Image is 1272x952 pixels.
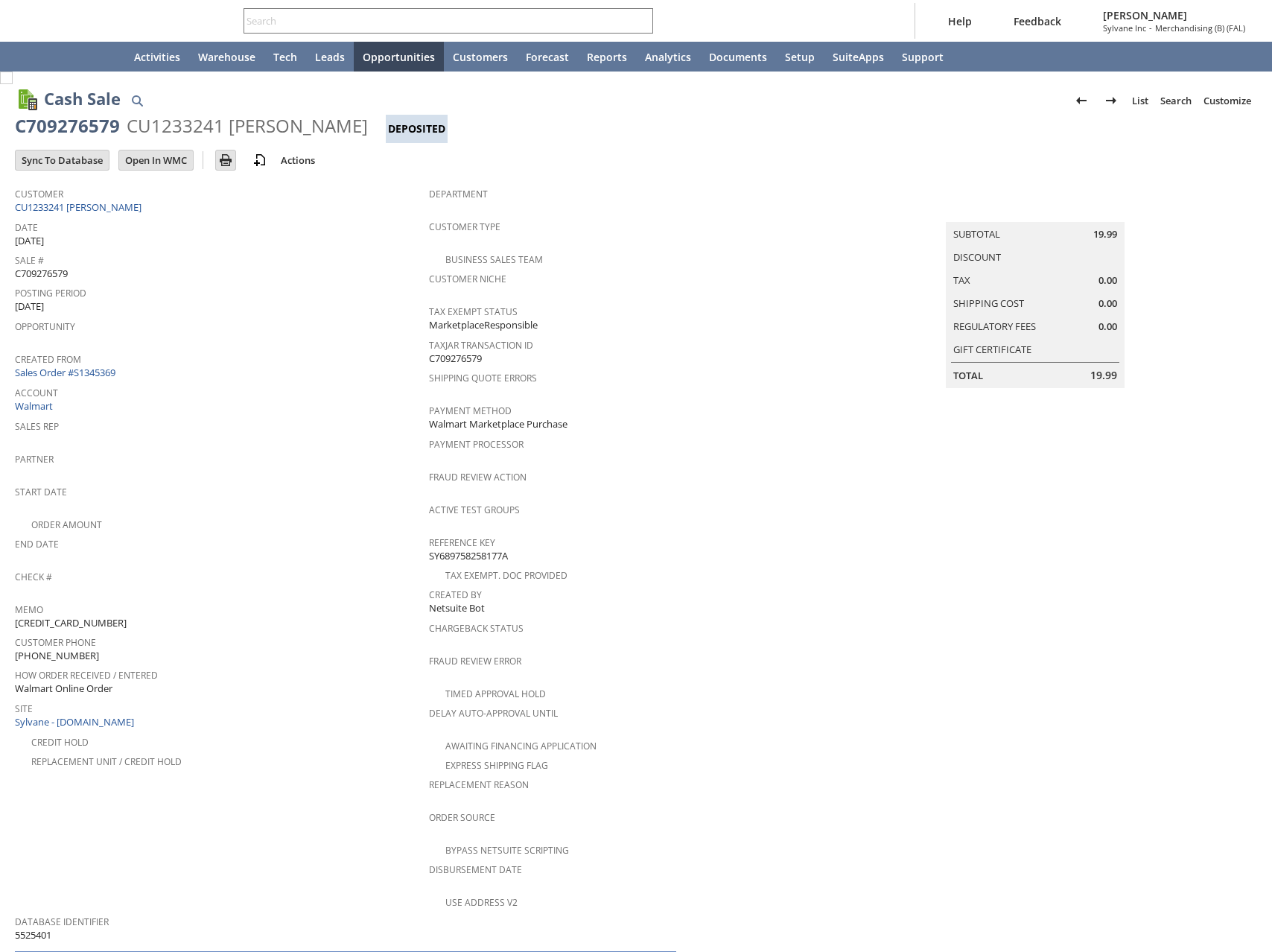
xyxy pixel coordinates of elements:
a: Use Address V2 [445,896,518,909]
a: Tech [264,42,306,72]
span: Walmart Online Order [15,682,112,696]
span: Warehouse [198,50,255,64]
span: C709276579 [15,267,68,281]
a: Start Date [15,486,67,498]
caption: Summary [946,198,1125,222]
a: Activities [125,42,189,72]
a: Delay Auto-Approval Until [429,707,558,720]
img: Next [1102,92,1120,110]
span: Walmart Marketplace Purchase [429,417,567,431]
svg: Shortcuts [63,48,80,66]
a: Tax Exempt Status [429,305,518,318]
a: Analytics [636,42,700,72]
a: End Date [15,538,59,550]
a: Customize [1198,89,1257,112]
a: Shipping Cost [953,296,1024,310]
span: Support [902,50,944,64]
a: Documents [700,42,776,72]
a: Awaiting Financing Application [445,740,597,752]
a: Actions [275,153,321,167]
svg: Home [98,48,116,66]
input: Print [216,150,235,170]
span: Leads [315,50,345,64]
span: SY689758258177A [429,549,508,563]
span: SuiteApps [833,50,884,64]
a: Recent Records [18,42,54,72]
span: Netsuite Bot [429,601,485,615]
a: Site [15,702,33,715]
a: Payment Method [429,404,512,417]
a: Customer Type [429,220,500,233]
a: Business Sales Team [445,253,543,266]
a: Partner [15,453,54,466]
a: List [1126,89,1154,112]
a: Regulatory Fees [953,320,1036,333]
a: Memo [15,603,43,616]
a: Chargeback Status [429,622,524,635]
span: 0.00 [1098,296,1117,311]
a: Gift Certificate [953,343,1031,356]
span: 5525401 [15,928,51,942]
a: Discount [953,250,1001,264]
a: Opportunity [15,320,75,333]
a: Active Test Groups [429,504,520,516]
a: Reports [578,42,636,72]
a: Total [953,369,983,382]
a: Setup [776,42,824,72]
span: 0.00 [1098,273,1117,288]
a: Created From [15,353,81,366]
span: Sylvane Inc [1103,22,1146,34]
a: Sales Rep [15,420,59,433]
a: Customers [444,42,517,72]
a: Customer [15,188,63,200]
a: Reference Key [429,536,495,549]
span: [PERSON_NAME] [1103,8,1245,22]
a: Department [429,188,488,200]
img: Quick Find [128,92,146,110]
span: Merchandising (B) (FAL) [1155,22,1245,34]
span: 0.00 [1098,320,1117,334]
a: Credit Hold [31,736,89,749]
span: Activities [134,50,180,64]
span: 19.99 [1093,227,1117,241]
div: Deposited [386,115,448,143]
a: Customer Phone [15,636,96,649]
span: Tech [273,50,297,64]
a: Disbursement Date [429,863,522,876]
span: Setup [785,50,815,64]
span: Analytics [645,50,691,64]
a: Home [89,42,125,72]
input: Sync To Database [16,150,109,170]
a: Sylvane - [DOMAIN_NAME] [15,715,138,729]
svg: Recent Records [27,48,45,66]
div: C709276579 [15,114,120,138]
a: Date [15,221,38,234]
a: How Order Received / Entered [15,669,158,682]
span: [DATE] [15,299,44,314]
a: Tax Exempt. Doc Provided [445,569,567,582]
a: Forecast [517,42,578,72]
div: CU1233241 [PERSON_NAME] [127,114,368,138]
a: Search [1154,89,1198,112]
a: Order Amount [31,518,102,531]
a: Sales Order #S1345369 [15,366,119,379]
a: Leads [306,42,354,72]
a: Timed Approval Hold [445,688,546,700]
a: Account [15,387,58,399]
a: Warehouse [189,42,264,72]
span: Documents [709,50,767,64]
a: Tax [953,273,970,287]
span: 19.99 [1090,368,1117,383]
span: Customers [453,50,508,64]
span: Forecast [526,50,569,64]
h1: Cash Sale [44,86,121,111]
span: [DATE] [15,234,44,248]
span: - [1149,22,1152,34]
img: Print [217,151,235,169]
span: C709276579 [429,352,482,366]
span: Help [948,14,972,28]
a: Replacement reason [429,778,529,791]
a: Sale # [15,254,44,267]
a: TaxJar Transaction ID [429,339,533,352]
a: Support [893,42,953,72]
